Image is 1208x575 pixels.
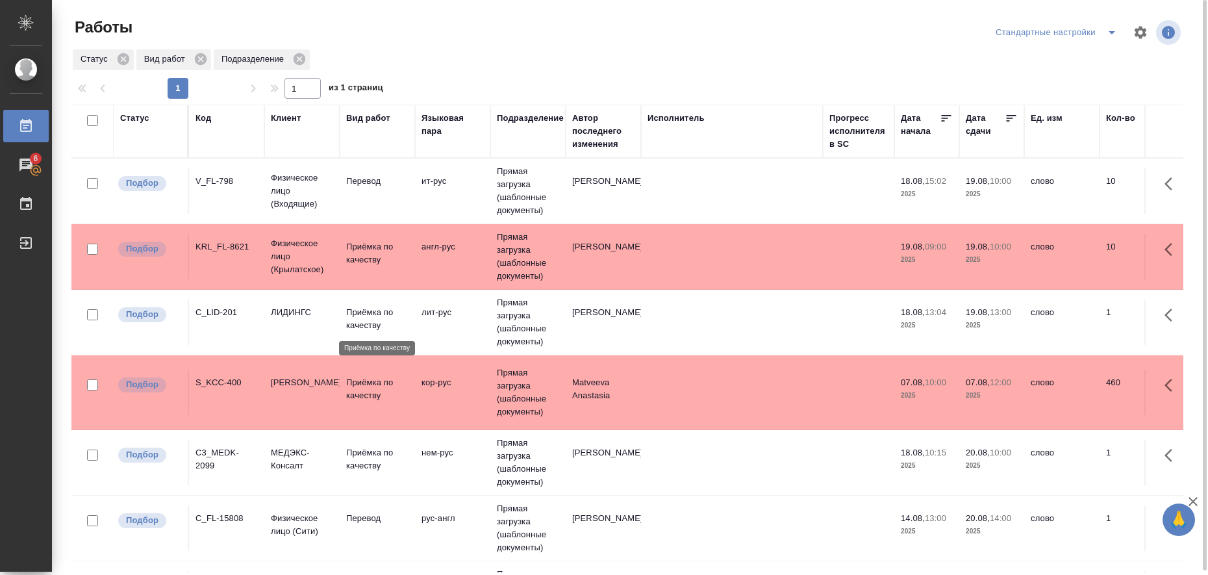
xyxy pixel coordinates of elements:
span: Работы [71,17,132,38]
td: 460 [1100,370,1164,415]
p: 10:00 [990,448,1011,457]
td: слово [1024,168,1100,214]
td: рус-англ [415,505,490,551]
div: Дата сдачи [966,112,1005,138]
td: ит-рус [415,168,490,214]
p: Приёмка по качеству [346,240,409,266]
td: слово [1024,505,1100,551]
button: Здесь прячутся важные кнопки [1157,370,1188,401]
div: C_LID-201 [195,306,258,319]
p: Приёмка по качеству [346,376,409,402]
p: Подразделение [221,53,288,66]
td: 10 [1100,234,1164,279]
div: Статус [73,49,134,70]
td: 1 [1100,505,1164,551]
p: 2025 [966,188,1018,201]
div: Можно подбирать исполнителей [117,512,181,530]
div: Подразделение [214,49,310,70]
td: Прямая загрузка (шаблонные документы) [490,360,566,425]
p: Подбор [126,308,158,321]
p: 2025 [966,389,1018,402]
td: [PERSON_NAME] [566,234,641,279]
a: 6 [3,149,49,181]
td: 1 [1100,440,1164,485]
td: слово [1024,370,1100,415]
p: 20.08, [966,448,990,457]
p: 19.08, [966,307,990,317]
td: нем-рус [415,440,490,485]
div: KRL_FL-8621 [195,240,258,253]
button: Здесь прячутся важные кнопки [1157,440,1188,471]
td: слово [1024,300,1100,345]
p: 07.08, [901,377,925,387]
td: Прямая загрузка (шаблонные документы) [490,224,566,289]
p: 2025 [966,525,1018,538]
p: 10:15 [925,448,946,457]
p: Перевод [346,175,409,188]
p: 19.08, [901,242,925,251]
p: Подбор [126,378,158,391]
td: [PERSON_NAME] [566,168,641,214]
p: 18.08, [901,448,925,457]
p: 2025 [966,253,1018,266]
p: Приёмка по качеству [346,446,409,472]
p: ЛИДИНГС [271,306,333,319]
p: 18.08, [901,307,925,317]
button: Здесь прячутся важные кнопки [1157,505,1188,537]
td: Прямая загрузка (шаблонные документы) [490,496,566,561]
div: S_KCC-400 [195,376,258,389]
td: слово [1024,440,1100,485]
div: Можно подбирать исполнителей [117,240,181,258]
p: 18.08, [901,176,925,186]
p: 2025 [901,459,953,472]
div: split button [992,22,1125,43]
p: 20.08, [966,513,990,523]
p: Физическое лицо (Сити) [271,512,333,538]
button: Здесь прячутся важные кнопки [1157,300,1188,331]
p: 12:00 [990,377,1011,387]
div: Исполнитель [648,112,705,125]
p: 09:00 [925,242,946,251]
span: Посмотреть информацию [1156,20,1183,45]
p: Статус [81,53,112,66]
p: 15:02 [925,176,946,186]
p: Приёмка по качеству [346,306,409,332]
div: Языковая пара [422,112,484,138]
div: Вид работ [346,112,390,125]
p: 13:00 [925,513,946,523]
td: Прямая загрузка (шаблонные документы) [490,430,566,495]
div: Кол-во [1106,112,1135,125]
div: Вид работ [136,49,211,70]
p: 2025 [901,525,953,538]
p: 2025 [901,319,953,332]
td: 1 [1100,300,1164,345]
td: Matveeva Anastasia [566,370,641,415]
p: Подбор [126,177,158,190]
p: 13:04 [925,307,946,317]
p: 2025 [966,459,1018,472]
p: 14.08, [901,513,925,523]
td: лит-рус [415,300,490,345]
p: 2025 [901,253,953,266]
p: Физическое лицо (Входящие) [271,172,333,211]
p: 10:00 [990,176,1011,186]
p: 2025 [966,319,1018,332]
div: C3_MEDK-2099 [195,446,258,472]
td: 10 [1100,168,1164,214]
p: 19.08, [966,176,990,186]
button: Здесь прячутся важные кнопки [1157,234,1188,265]
div: Можно подбирать исполнителей [117,376,181,394]
p: Подбор [126,242,158,255]
td: [PERSON_NAME] [566,505,641,551]
div: Статус [120,112,149,125]
p: [PERSON_NAME] [271,376,333,389]
span: Настроить таблицу [1125,17,1156,48]
div: C_FL-15808 [195,512,258,525]
td: англ-рус [415,234,490,279]
div: Автор последнего изменения [572,112,635,151]
p: Перевод [346,512,409,525]
p: МЕДЭКС-Консалт [271,446,333,472]
td: [PERSON_NAME] [566,300,641,345]
div: Дата начала [901,112,940,138]
td: [PERSON_NAME] [566,440,641,485]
